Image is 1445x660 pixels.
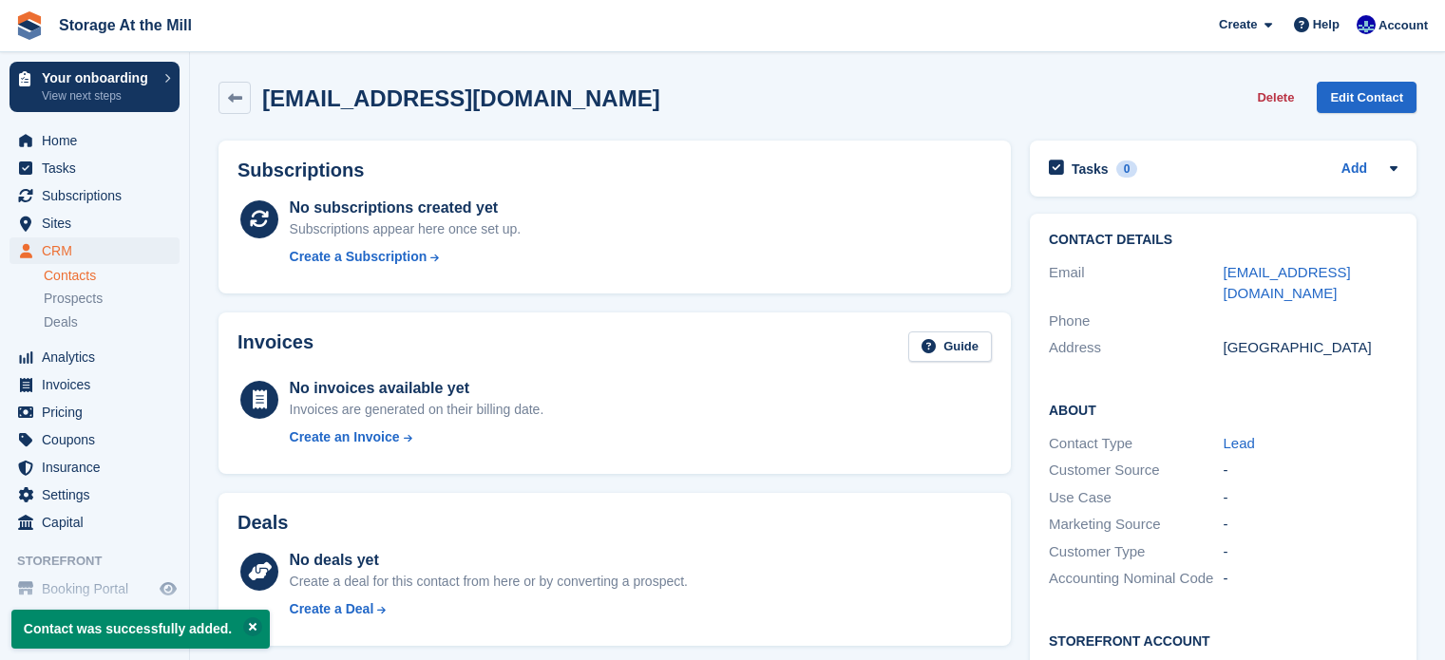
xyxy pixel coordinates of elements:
[157,577,180,600] a: Preview store
[10,155,180,181] a: menu
[1072,160,1109,178] h2: Tasks
[42,182,156,209] span: Subscriptions
[290,599,374,619] div: Create a Deal
[1049,233,1397,248] h2: Contact Details
[10,210,180,236] a: menu
[17,552,189,571] span: Storefront
[1049,541,1224,563] div: Customer Type
[290,247,428,267] div: Create a Subscription
[11,610,270,649] p: Contact was successfully added.
[290,549,688,572] div: No deals yet
[290,572,688,592] div: Create a deal for this contact from here or by converting a prospect.
[42,454,156,481] span: Insurance
[10,371,180,398] a: menu
[238,512,288,534] h2: Deals
[1224,487,1398,509] div: -
[51,9,200,41] a: Storage At the Mill
[10,426,180,453] a: menu
[290,197,522,219] div: No subscriptions created yet
[1341,159,1367,180] a: Add
[15,11,44,40] img: stora-icon-8386f47178a22dfd0bd8f6a31ec36ba5ce8667c1dd55bd0f319d3a0aa187defe.svg
[1049,568,1224,590] div: Accounting Nominal Code
[44,313,78,331] span: Deals
[1116,160,1138,178] div: 0
[238,331,314,363] h2: Invoices
[10,575,180,602] a: menu
[238,160,992,181] h2: Subscriptions
[1224,337,1398,359] div: [GEOGRAPHIC_DATA]
[1317,82,1416,113] a: Edit Contact
[42,155,156,181] span: Tasks
[1049,311,1224,332] div: Phone
[290,219,522,239] div: Subscriptions appear here once set up.
[10,344,180,370] a: menu
[1049,460,1224,481] div: Customer Source
[1049,337,1224,359] div: Address
[1224,264,1351,302] a: [EMAIL_ADDRESS][DOMAIN_NAME]
[10,481,180,508] a: menu
[1224,514,1398,536] div: -
[42,210,156,236] span: Sites
[10,509,180,536] a: menu
[1224,460,1398,481] div: -
[42,399,156,425] span: Pricing
[290,599,688,619] a: Create a Deal
[290,427,544,447] a: Create an Invoice
[44,289,180,309] a: Prospects
[10,127,180,154] a: menu
[1224,435,1255,451] a: Lead
[1049,262,1224,305] div: Email
[42,237,156,264] span: CRM
[42,127,156,154] span: Home
[290,377,544,400] div: No invoices available yet
[1049,487,1224,509] div: Use Case
[10,399,180,425] a: menu
[44,267,180,285] a: Contacts
[1378,16,1428,35] span: Account
[42,575,156,602] span: Booking Portal
[42,344,156,370] span: Analytics
[42,87,155,104] p: View next steps
[1224,541,1398,563] div: -
[10,454,180,481] a: menu
[44,290,103,308] span: Prospects
[44,312,180,332] a: Deals
[290,247,522,267] a: Create a Subscription
[10,182,180,209] a: menu
[290,427,400,447] div: Create an Invoice
[1049,631,1397,650] h2: Storefront Account
[42,71,155,85] p: Your onboarding
[42,426,156,453] span: Coupons
[1249,82,1302,113] button: Delete
[290,400,544,420] div: Invoices are generated on their billing date.
[908,331,992,363] a: Guide
[262,85,660,111] h2: [EMAIL_ADDRESS][DOMAIN_NAME]
[1049,400,1397,419] h2: About
[42,509,156,536] span: Capital
[42,481,156,508] span: Settings
[1049,514,1224,536] div: Marketing Source
[42,371,156,398] span: Invoices
[1357,15,1376,34] img: Seb Santiago
[1049,433,1224,455] div: Contact Type
[10,237,180,264] a: menu
[1219,15,1257,34] span: Create
[1224,568,1398,590] div: -
[10,62,180,112] a: Your onboarding View next steps
[1313,15,1340,34] span: Help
